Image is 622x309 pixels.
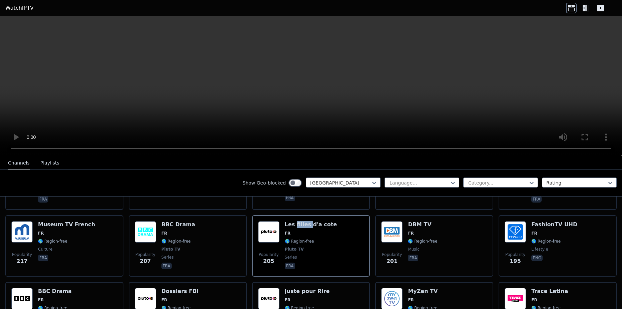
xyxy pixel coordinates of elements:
[505,252,525,257] span: Popularity
[161,297,167,303] span: FR
[11,221,33,243] img: Museum TV French
[285,247,304,252] span: Pluto TV
[161,231,167,236] span: FR
[263,257,274,265] span: 205
[285,221,337,228] h6: Les filles d'a cote
[140,257,151,265] span: 207
[38,297,44,303] span: FR
[531,255,543,261] p: eng
[531,297,537,303] span: FR
[135,221,156,243] img: BBC Drama
[285,288,330,295] h6: Juste pour Rire
[161,239,191,244] span: 🌎 Region-free
[285,255,297,260] span: series
[38,288,72,295] h6: BBC Drama
[408,288,480,295] h6: MyZen TV
[38,239,67,244] span: 🌎 Region-free
[510,257,521,265] span: 195
[408,297,414,303] span: FR
[135,252,155,257] span: Popularity
[531,231,537,236] span: FR
[408,239,437,244] span: 🌎 Region-free
[38,247,53,252] span: culture
[40,157,59,170] button: Playlists
[531,288,568,295] h6: Trace Latina
[531,239,561,244] span: 🌎 Region-free
[161,247,180,252] span: Pluto TV
[285,239,314,244] span: 🌎 Region-free
[531,221,577,228] h6: FashionTV UHD
[242,180,286,186] label: Show Geo-blocked
[161,288,199,295] h6: Dossiers FBI
[408,231,414,236] span: FR
[258,221,279,243] img: Les filles d'a cote
[16,257,27,265] span: 217
[38,221,95,228] h6: Museum TV French
[505,221,526,243] img: FashionTV UHD
[161,221,195,228] h6: BBC Drama
[12,252,32,257] span: Popularity
[531,196,542,203] p: fra
[285,297,290,303] span: FR
[531,247,548,252] span: lifestyle
[408,221,437,228] h6: DBM TV
[285,231,290,236] span: FR
[387,257,398,265] span: 201
[285,195,295,201] p: fra
[382,252,402,257] span: Popularity
[38,231,44,236] span: FR
[38,196,48,203] p: fra
[8,157,30,170] button: Channels
[408,247,419,252] span: music
[161,255,174,260] span: series
[285,263,295,269] p: fra
[408,255,418,261] p: fra
[161,263,172,269] p: fra
[259,252,279,257] span: Popularity
[381,221,403,243] img: DBM TV
[38,255,48,261] p: fra
[5,4,34,12] a: WatchIPTV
